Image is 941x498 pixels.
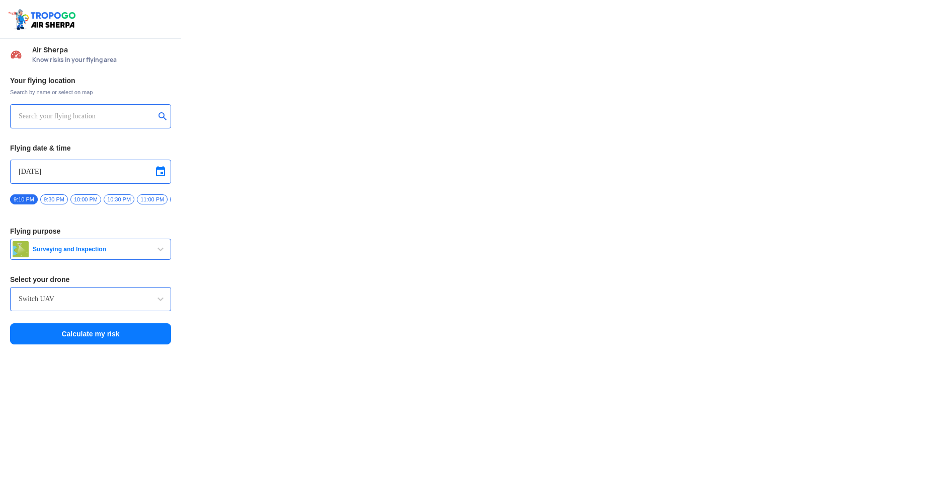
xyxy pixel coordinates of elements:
span: 11:30 PM [170,194,201,204]
span: 10:00 PM [70,194,101,204]
input: Search by name or Brand [19,293,163,305]
h3: Select your drone [10,276,171,283]
span: 9:10 PM [10,194,38,204]
h3: Flying purpose [10,228,171,235]
span: Air Sherpa [32,46,171,54]
button: Surveying and Inspection [10,239,171,260]
span: 9:30 PM [40,194,68,204]
img: Risk Scores [10,48,22,60]
span: Surveying and Inspection [29,245,154,253]
button: Calculate my risk [10,323,171,344]
img: survey.png [13,241,29,257]
img: ic_tgdronemaps.svg [8,8,79,31]
h3: Flying date & time [10,145,171,152]
input: Select Date [19,166,163,178]
span: 11:00 PM [137,194,168,204]
span: Search by name or select on map [10,88,171,96]
span: Know risks in your flying area [32,56,171,64]
input: Search your flying location [19,110,155,122]
h3: Your flying location [10,77,171,84]
span: 10:30 PM [104,194,134,204]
